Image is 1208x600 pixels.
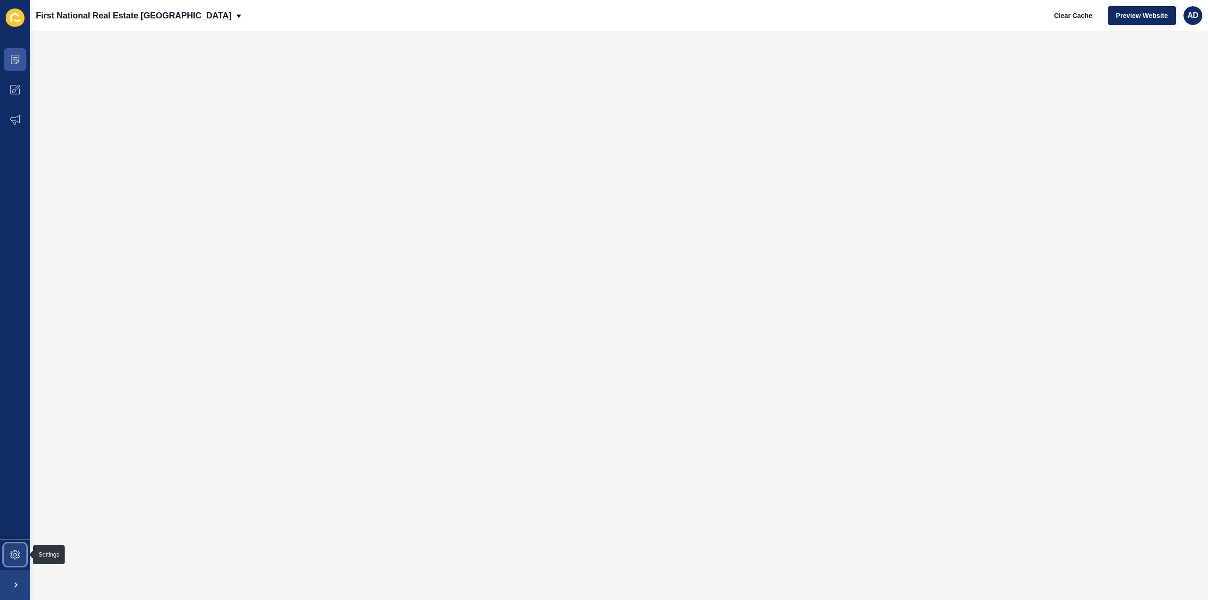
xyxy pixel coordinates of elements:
[39,551,59,558] div: Settings
[1187,11,1198,20] span: AD
[1046,6,1100,25] button: Clear Cache
[1116,11,1168,20] span: Preview Website
[1054,11,1092,20] span: Clear Cache
[36,4,231,27] p: First National Real Estate [GEOGRAPHIC_DATA]
[1108,6,1176,25] button: Preview Website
